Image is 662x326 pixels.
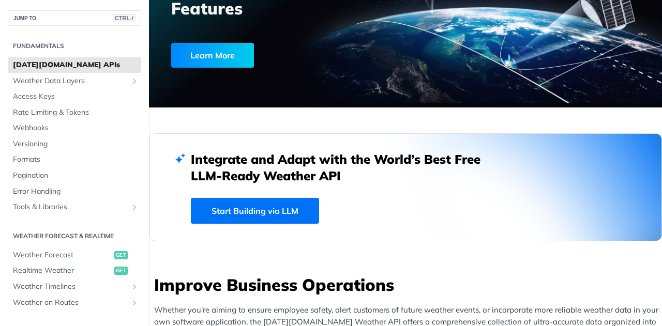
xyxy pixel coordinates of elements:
span: Webhooks [13,123,139,133]
h2: Integrate and Adapt with the World’s Best Free LLM-Ready Weather API [191,151,496,184]
span: Versioning [13,139,139,149]
a: Realtime Weatherget [8,263,141,278]
span: get [114,267,128,275]
a: Versioning [8,136,141,152]
span: Pagination [13,170,139,181]
h3: Improve Business Operations [154,273,662,296]
span: Weather Data Layers [13,76,128,86]
h2: Fundamentals [8,41,141,51]
a: Start Building via LLM [191,198,319,224]
button: Show subpages for Weather on Routes [130,299,139,307]
a: Access Keys [8,89,141,104]
span: Realtime Weather [13,266,112,276]
span: [DATE][DOMAIN_NAME] APIs [13,60,139,70]
span: Weather on Routes [13,298,128,308]
span: Formats [13,154,139,165]
a: Rate Limiting & Tokens [8,105,141,120]
a: [DATE][DOMAIN_NAME] APIs [8,57,141,73]
h2: Weather Forecast & realtime [8,231,141,241]
a: Formats [8,152,141,167]
span: Weather Timelines [13,282,128,292]
span: Tools & Libraries [13,202,128,212]
button: Show subpages for Weather Data Layers [130,77,139,85]
a: Learn More [171,43,368,68]
span: Weather Forecast [13,250,112,260]
a: Weather Data LayersShow subpages for Weather Data Layers [8,73,141,89]
button: JUMP TOCTRL-/ [8,10,141,26]
a: Error Handling [8,184,141,199]
span: Access Keys [13,91,139,102]
a: Weather Forecastget [8,247,141,263]
div: Learn More [171,43,254,68]
a: Weather TimelinesShow subpages for Weather Timelines [8,279,141,294]
button: Show subpages for Weather Timelines [130,283,139,291]
a: Weather on RoutesShow subpages for Weather on Routes [8,295,141,311]
span: get [114,251,128,259]
span: CTRL-/ [113,14,136,22]
span: Rate Limiting & Tokens [13,107,139,118]
span: Error Handling [13,187,139,197]
a: Tools & LibrariesShow subpages for Tools & Libraries [8,199,141,215]
a: Pagination [8,168,141,183]
a: Webhooks [8,120,141,136]
button: Show subpages for Tools & Libraries [130,203,139,211]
